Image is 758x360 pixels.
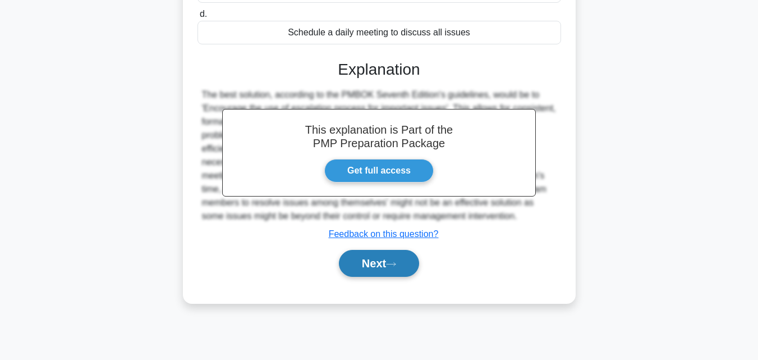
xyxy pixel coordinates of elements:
h3: Explanation [204,60,554,79]
a: Feedback on this question? [329,229,439,239]
a: Get full access [324,159,434,183]
span: d. [200,9,207,19]
div: The best solution, according to the PMBOK Seventh Edition's guidelines, would be to 'Encourage th... [202,88,557,223]
div: Schedule a daily meeting to discuss all issues [197,21,561,44]
button: Next [339,250,419,277]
